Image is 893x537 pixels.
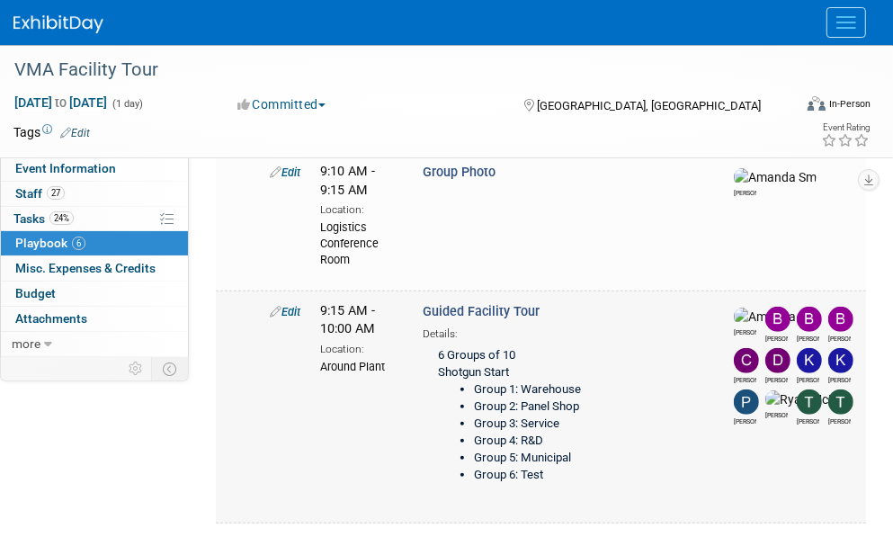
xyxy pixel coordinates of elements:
td: Toggle Event Tabs [152,357,189,380]
li: Group 6: Test [474,467,694,484]
img: Teri Beth Perkins [797,389,822,415]
div: Tony Lewis [828,415,851,426]
span: Event Information [15,161,116,175]
span: Playbook [15,236,85,250]
a: Staff27 [1,182,188,206]
img: Bobby Zitzka [765,307,790,332]
span: Guided Facility Tour [423,304,540,319]
li: Group 2: Panel Shop [474,398,694,416]
span: Attachments [15,311,87,326]
button: Menu [826,7,866,38]
a: Attachments [1,307,188,331]
img: Patrick Champagne [734,389,759,415]
span: Budget [15,286,56,300]
button: Committed [231,95,333,113]
div: Around Plant [320,357,396,375]
img: Kelly Seliga [797,348,822,373]
span: more [12,336,40,351]
img: Christopher Thompson [734,348,759,373]
div: Amanda Smith [734,186,756,198]
span: 24% [49,211,74,225]
span: Misc. Expenses & Credits [15,261,156,275]
a: Misc. Expenses & Credits [1,256,188,281]
span: Tasks [13,211,74,226]
a: Edit [60,127,90,139]
div: Kim M [828,373,851,385]
div: Brian Lee [797,332,819,344]
div: Details: [423,321,703,342]
div: Location: [320,339,396,357]
img: Ryan McHugh [765,390,844,408]
img: David Perry [765,348,790,373]
img: Brian Lee [797,307,822,332]
img: ExhibitDay [13,15,103,33]
div: Amanda Smith [734,326,756,337]
div: VMA Facility Tour [8,54,784,86]
div: Logistics Conference Room [320,218,396,268]
span: Group Photo [423,165,496,180]
div: David Perry [765,373,788,385]
a: Event Information [1,157,188,181]
span: to [52,95,69,110]
span: (1 day) [111,98,143,110]
img: Tony Lewis [828,389,853,415]
div: Christopher Thompson [734,373,756,385]
div: Kelly Seliga [797,373,819,385]
div: 6 Groups of 10 Shotgun Start [423,342,703,500]
li: Group 4: R&D [474,433,694,450]
a: Budget [1,282,188,306]
a: Playbook6 [1,231,188,255]
div: Bobby Zitzka [765,332,788,344]
li: Group 1: Warehouse [474,381,694,398]
li: Group 5: Municipal [474,450,694,467]
img: Kim M [828,348,853,373]
td: Personalize Event Tab Strip [121,357,152,380]
span: 6 [72,237,85,250]
td: Tags [13,123,90,141]
div: Event Format [739,94,871,121]
a: more [1,332,188,356]
div: Teri Beth Perkins [797,415,819,426]
span: 9:15 AM - 10:00 AM [320,303,375,336]
img: Amanda Smith [734,168,817,186]
a: Edit [270,166,300,179]
span: 27 [47,186,65,200]
a: Tasks24% [1,207,188,231]
a: Edit [270,305,300,318]
div: In-Person [828,97,871,111]
span: [GEOGRAPHIC_DATA], [GEOGRAPHIC_DATA] [537,99,762,112]
div: Ryan McHugh [765,408,788,420]
div: Location: [320,200,396,218]
span: [DATE] [DATE] [13,94,108,111]
div: Event Rating [821,123,870,132]
div: Patrick Champagne [734,415,756,426]
img: Brian Peek [828,307,853,332]
img: Amanda Smith [734,308,817,326]
li: Group 3: Service [474,416,694,433]
div: Brian Peek [828,332,851,344]
span: 9:10 AM - 9:15 AM [320,164,375,197]
img: Format-Inperson.png [808,96,826,111]
span: Staff [15,186,65,201]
